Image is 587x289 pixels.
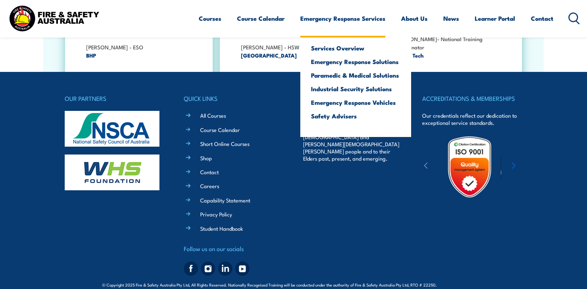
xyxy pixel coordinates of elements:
h4: OUR PARTNERS [65,93,165,103]
a: Contact [531,9,553,28]
a: KND Digital [460,281,485,288]
img: Untitled design (19) [438,136,501,198]
img: nsca-logo-footer [65,111,159,147]
a: Course Calendar [200,126,240,133]
a: Safety Advisers [311,113,400,119]
a: Emergency Response Services [300,9,385,28]
a: Privacy Policy [200,210,232,218]
a: Contact [200,168,219,176]
strong: [PERSON_NAME] - HSW Advisor [241,43,320,51]
h4: ACCREDITATIONS & MEMBERSHIPS [422,93,522,103]
a: Courses [199,9,221,28]
a: Course Calendar [237,9,285,28]
a: Student Handbook [200,225,243,232]
a: News [443,9,459,28]
a: Capability Statement [200,196,250,204]
a: Careers [200,182,219,190]
a: Services Overview [311,45,400,51]
a: Shop [200,154,212,162]
img: whs-logo-footer [65,155,159,190]
a: All Courses [200,112,226,119]
span: © Copyright 2025 Fire & Safety Australia Pty Ltd, All Rights Reserved. Nationally Recognised Trai... [102,281,485,288]
strong: [PERSON_NAME] - ESO [86,43,143,51]
a: Paramedic & Medical Solutions [311,72,400,78]
span: Virgin Tech [395,51,504,59]
a: Emergency Response Vehicles [311,99,400,106]
span: [GEOGRAPHIC_DATA] [241,51,350,59]
span: Site: [445,282,485,288]
a: Industrial Security Solutions [311,85,400,92]
a: Learner Portal [475,9,515,28]
span: BHP [86,51,195,59]
a: Emergency Response Solutions [311,58,400,65]
img: ewpa-logo [501,155,563,179]
a: Short Online Courses [200,140,250,147]
p: Fire & Safety Australia acknowledge the traditional owners of the land on which we live and work.... [303,112,403,162]
p: Our credentials reflect our dedication to exceptional service standards. [422,112,522,126]
a: About Us [401,9,428,28]
h4: Follow us on our socials [184,244,284,254]
h4: QUICK LINKS [184,93,284,103]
